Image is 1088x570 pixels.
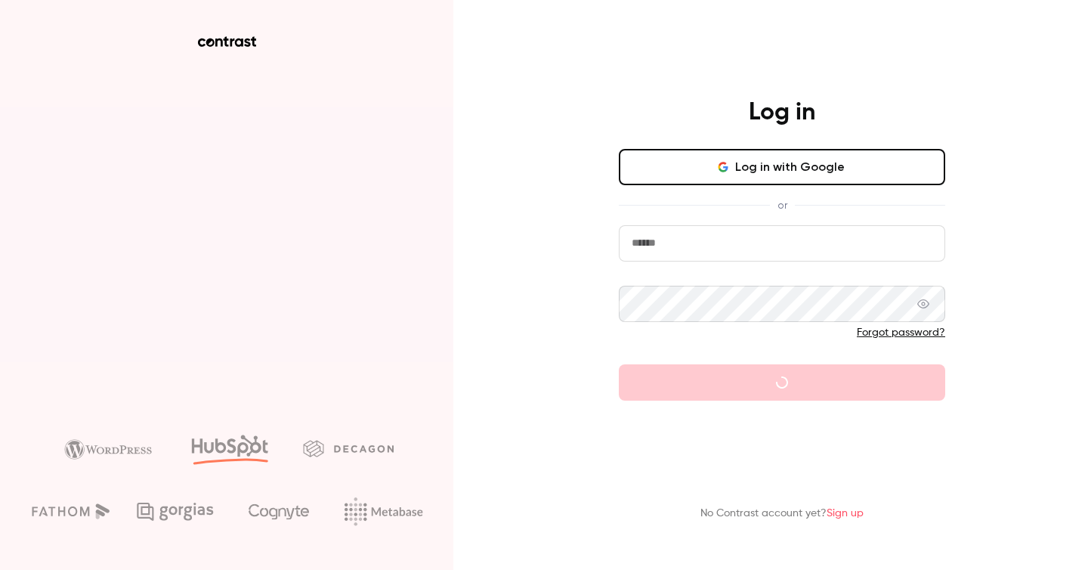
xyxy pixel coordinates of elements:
[827,508,864,519] a: Sign up
[619,149,945,185] button: Log in with Google
[303,440,394,457] img: decagon
[749,98,815,128] h4: Log in
[700,506,864,522] p: No Contrast account yet?
[857,327,945,338] a: Forgot password?
[770,197,795,213] span: or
